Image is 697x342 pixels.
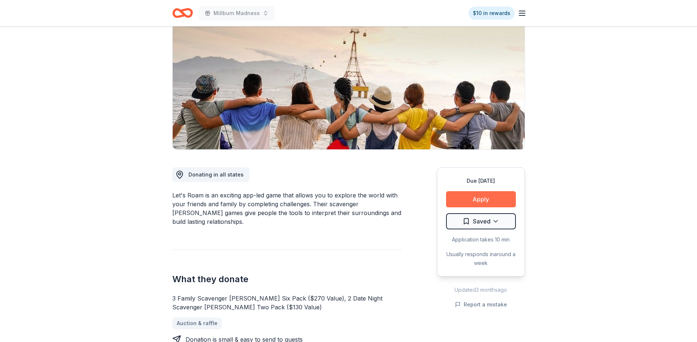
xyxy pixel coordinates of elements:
[446,213,516,229] button: Saved
[446,177,516,185] div: Due [DATE]
[199,6,274,21] button: Millburn Madness
[172,317,222,329] a: Auction & raffle
[172,273,402,285] h2: What they donate
[473,217,491,226] span: Saved
[446,191,516,207] button: Apply
[172,4,193,22] a: Home
[213,9,260,18] span: Millburn Madness
[172,294,402,312] div: 3 Family Scavenger [PERSON_NAME] Six Pack ($270 Value), 2 Date Night Scavenger [PERSON_NAME] Two ...
[172,191,402,226] div: Let's Roam is an exciting app-led game that allows you to explore the world with your friends and...
[437,285,525,294] div: Updated 3 months ago
[468,7,515,20] a: $10 in rewards
[455,300,507,309] button: Report a mistake
[188,171,244,178] span: Donating in all states
[446,235,516,244] div: Application takes 10 min
[173,9,525,149] img: Image for Let's Roam
[446,250,516,268] div: Usually responds in around a week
